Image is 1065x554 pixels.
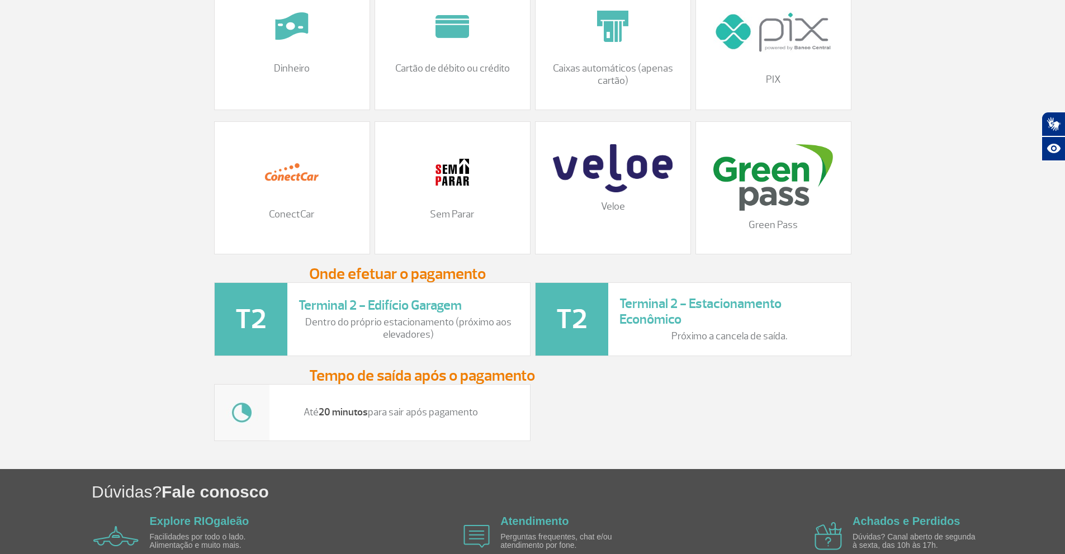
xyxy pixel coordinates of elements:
[707,219,840,231] p: Green Pass
[319,406,368,419] strong: 20 minutos
[424,144,480,200] img: 11.png
[386,209,519,221] p: Sem Parar
[309,367,756,384] h3: Tempo de saída após o pagamento
[619,296,840,328] h3: Terminal 2 - Estacionamento Econômico
[536,283,608,356] img: t2-icone.png
[226,63,358,75] p: Dinheiro
[463,525,490,548] img: airplane icon
[226,209,358,221] p: ConectCar
[386,63,519,75] p: Cartão de débito ou crédito
[93,526,139,546] img: airplane icon
[150,533,278,550] p: Facilidades por todo o lado. Alimentação e muito mais.
[1042,112,1065,136] button: Abrir tradutor de língua de sinais.
[299,316,519,340] p: Dentro do próprio estacionamento (próximo aos elevadores)
[281,406,501,419] p: Até para sair após pagamento
[853,533,981,550] p: Dúvidas? Canal aberto de segunda à sexta, das 10h às 17h.
[500,533,629,550] p: Perguntas frequentes, chat e/ou atendimento por fone.
[853,515,960,527] a: Achados e Perdidos
[299,297,519,314] h3: Terminal 2 - Edifício Garagem
[815,522,842,550] img: airplane icon
[707,74,840,86] p: PIX
[92,480,1065,503] h1: Dúvidas?
[1042,136,1065,161] button: Abrir recursos assistivos.
[547,63,679,87] p: Caixas automáticos (apenas cartão)
[264,144,320,200] img: 12.png
[215,385,269,441] img: tempo.jpg
[150,515,249,527] a: Explore RIOgaleão
[619,330,840,343] p: Próximo a cancela de saída.
[215,283,287,356] img: t2-icone.png
[547,201,679,213] p: Veloe
[309,266,756,282] h3: Onde efetuar o pagamento
[162,482,269,501] span: Fale conosco
[500,515,569,527] a: Atendimento
[553,144,672,192] img: veloe-logo-1%20%281%29.png
[713,144,832,211] img: download%20%2816%29.png
[1042,112,1065,161] div: Plugin de acessibilidade da Hand Talk.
